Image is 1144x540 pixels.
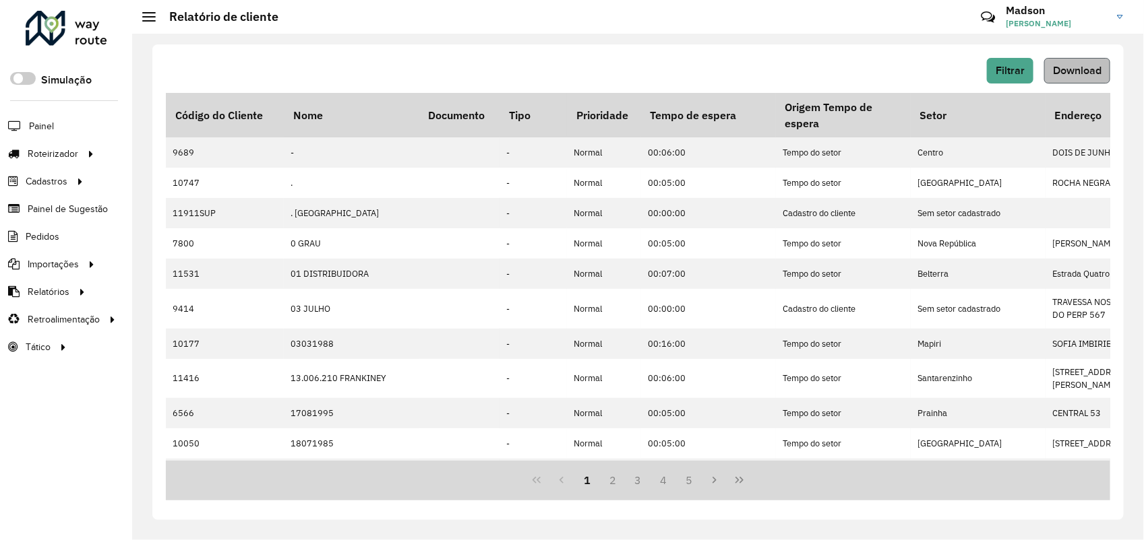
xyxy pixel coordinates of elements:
[567,329,641,359] td: Normal
[166,259,284,289] td: 11531
[574,467,600,493] button: 1
[641,198,776,228] td: 00:00:00
[567,168,641,198] td: Normal
[567,228,641,259] td: Normal
[166,428,284,459] td: 10050
[284,329,419,359] td: 03031988
[166,168,284,198] td: 10747
[284,428,419,459] td: 18071985
[28,312,100,327] span: Retroalimentação
[166,93,284,137] th: Código do Cliente
[776,428,911,459] td: Tempo do setor
[651,467,676,493] button: 4
[911,359,1046,398] td: Santarenzinho
[500,289,567,328] td: -
[28,202,108,216] span: Painel de Sugestão
[973,3,1002,32] a: Contato Rápido
[776,398,911,428] td: Tempo do setor
[26,174,67,189] span: Cadastros
[500,428,567,459] td: -
[1044,58,1110,83] button: Download
[284,459,419,489] td: 19.004.015 JALBA CEL
[641,428,776,459] td: 00:05:00
[500,259,567,289] td: -
[641,137,776,168] td: 00:06:00
[641,259,776,289] td: 00:07:00
[28,257,79,271] span: Importações
[911,168,1046,198] td: [GEOGRAPHIC_DATA]
[911,259,1046,289] td: Belterra
[600,467,626,493] button: 2
[641,168,776,198] td: 00:05:00
[1006,18,1107,30] span: [PERSON_NAME]
[911,137,1046,168] td: Centro
[284,359,419,398] td: 13.006.210 FRANKINEY
[567,137,641,168] td: Normal
[911,289,1046,328] td: Sem setor cadastrado
[567,93,641,137] th: Prioridade
[166,359,284,398] td: 11416
[776,168,911,198] td: Tempo do setor
[727,467,752,493] button: Last Page
[776,329,911,359] td: Tempo do setor
[166,459,284,489] td: 11525
[284,137,419,168] td: -
[156,9,278,24] h2: Relatório de cliente
[911,398,1046,428] td: Prainha
[166,137,284,168] td: 9689
[500,398,567,428] td: -
[776,459,911,489] td: Tempo do setor
[28,285,69,299] span: Relatórios
[776,289,911,328] td: Cadastro do cliente
[26,230,59,244] span: Pedidos
[567,459,641,489] td: Normal
[500,459,567,489] td: -
[500,198,567,228] td: -
[500,359,567,398] td: -
[284,168,419,198] td: .
[626,467,651,493] button: 3
[641,289,776,328] td: 00:00:00
[166,198,284,228] td: 11911SUP
[284,228,419,259] td: 0 GRAU
[567,398,641,428] td: Normal
[419,93,500,137] th: Documento
[776,93,911,137] th: Origem Tempo de espera
[284,259,419,289] td: 01 DISTRIBUIDORA
[567,289,641,328] td: Normal
[641,459,776,489] td: 00:05:00
[676,467,702,493] button: 5
[641,329,776,359] td: 00:16:00
[284,398,419,428] td: 17081995
[166,228,284,259] td: 7800
[166,398,284,428] td: 6566
[911,198,1046,228] td: Sem setor cadastrado
[26,340,51,354] span: Tático
[911,459,1046,489] td: Prainha
[996,65,1025,76] span: Filtrar
[776,198,911,228] td: Cadastro do cliente
[41,72,92,88] label: Simulação
[29,119,54,133] span: Painel
[500,168,567,198] td: -
[776,228,911,259] td: Tempo do setor
[641,359,776,398] td: 00:06:00
[28,147,78,161] span: Roteirizador
[567,198,641,228] td: Normal
[776,259,911,289] td: Tempo do setor
[284,198,419,228] td: . [GEOGRAPHIC_DATA]
[641,93,776,137] th: Tempo de espera
[500,228,567,259] td: -
[166,329,284,359] td: 10177
[567,428,641,459] td: Normal
[500,329,567,359] td: -
[987,58,1033,83] button: Filtrar
[567,259,641,289] td: Normal
[911,329,1046,359] td: Mapiri
[911,93,1046,137] th: Setor
[911,228,1046,259] td: Nova República
[284,289,419,328] td: 03 JULHO
[776,359,911,398] td: Tempo do setor
[500,137,567,168] td: -
[911,428,1046,459] td: [GEOGRAPHIC_DATA]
